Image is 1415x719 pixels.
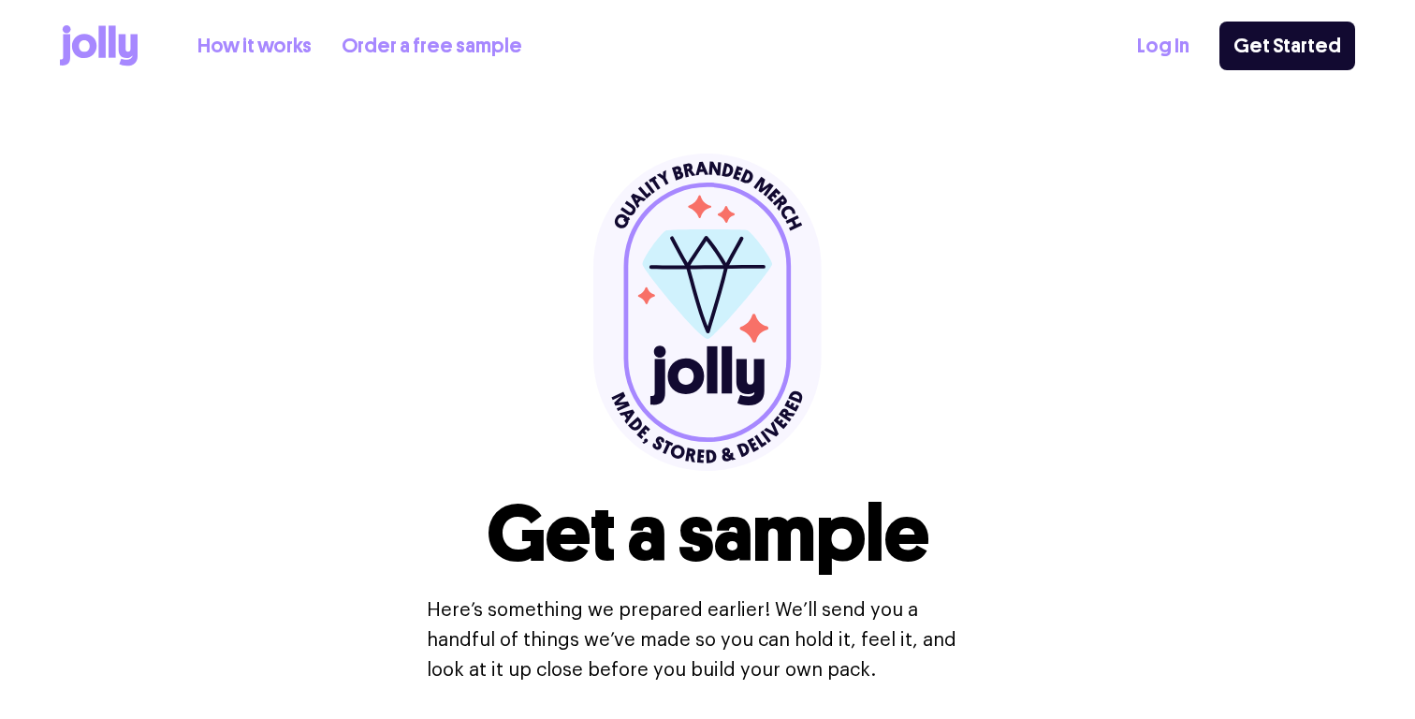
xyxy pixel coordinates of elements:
p: Here’s something we prepared earlier! We’ll send you a handful of things we’ve made so you can ho... [427,595,988,685]
a: Log In [1137,31,1189,62]
h1: Get a sample [487,494,929,573]
a: Order a free sample [342,31,522,62]
a: How it works [197,31,312,62]
a: Get Started [1219,22,1355,70]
